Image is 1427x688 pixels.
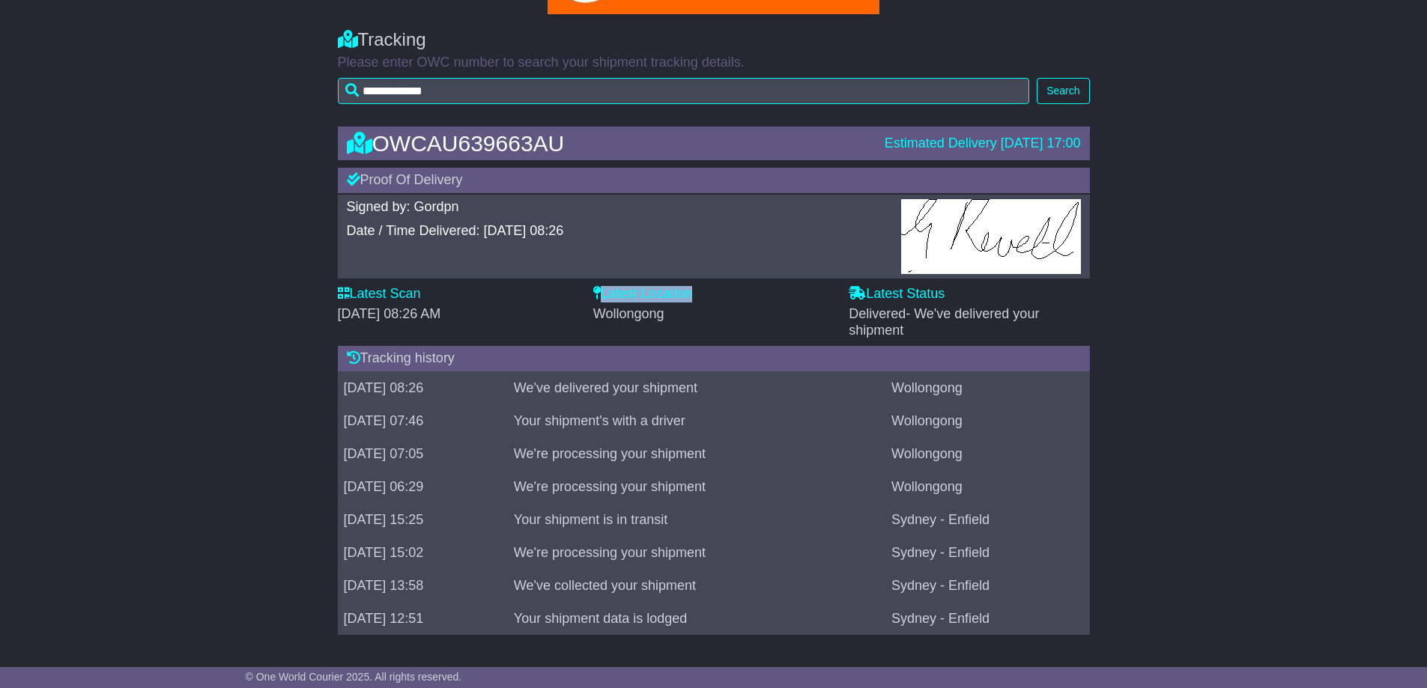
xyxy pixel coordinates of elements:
td: We're processing your shipment [508,470,885,503]
span: [DATE] 08:26 AM [338,306,441,321]
td: We're processing your shipment [508,536,885,569]
div: Tracking history [338,346,1090,371]
td: [DATE] 07:05 [338,437,508,470]
div: Estimated Delivery [DATE] 17:00 [885,136,1081,152]
td: Wollongong [885,404,1089,437]
td: [DATE] 15:25 [338,503,508,536]
td: Wollongong [885,371,1089,404]
td: Sydney - Enfield [885,602,1089,635]
label: Latest Status [849,286,945,302]
td: Your shipment data is lodged [508,602,885,635]
div: Proof Of Delivery [338,168,1090,193]
td: Sydney - Enfield [885,503,1089,536]
span: Delivered [849,306,1039,338]
label: Latest Scan [338,286,421,302]
td: Sydney - Enfield [885,536,1089,569]
div: Tracking [338,29,1090,51]
td: [DATE] 07:46 [338,404,508,437]
td: Sydney - Enfield [885,569,1089,602]
td: Wollongong [885,470,1089,503]
td: Your shipment's with a driver [508,404,885,437]
label: Latest Location [593,286,692,302]
div: OWCAU639663AU [339,131,877,156]
td: We've collected your shipment [508,569,885,602]
td: [DATE] 13:58 [338,569,508,602]
td: Wollongong [885,437,1089,470]
td: [DATE] 15:02 [338,536,508,569]
span: - We've delivered your shipment [849,306,1039,338]
td: [DATE] 08:26 [338,371,508,404]
button: Search [1037,78,1089,104]
td: We've delivered your shipment [508,371,885,404]
td: Your shipment is in transit [508,503,885,536]
img: GetPodImagePublic [901,199,1081,274]
td: [DATE] 12:51 [338,602,508,635]
div: Signed by: Gordpn [347,199,886,216]
div: Date / Time Delivered: [DATE] 08:26 [347,223,886,240]
td: [DATE] 06:29 [338,470,508,503]
td: We're processing your shipment [508,437,885,470]
span: Wollongong [593,306,664,321]
span: © One World Courier 2025. All rights reserved. [246,671,462,683]
p: Please enter OWC number to search your shipment tracking details. [338,55,1090,71]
